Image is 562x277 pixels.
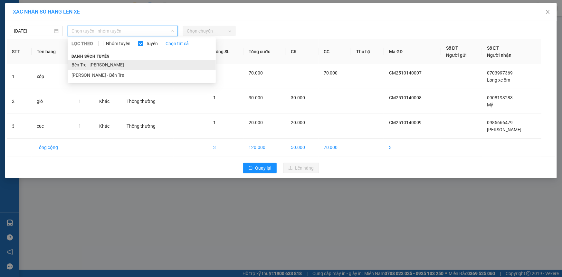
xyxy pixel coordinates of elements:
[324,70,338,75] span: 70.000
[286,39,319,64] th: CR
[121,89,174,114] td: Thông thường
[213,120,216,125] span: 1
[7,39,32,64] th: STT
[32,39,73,64] th: Tên hàng
[5,5,57,13] div: Cái Mơn
[62,5,127,20] div: [GEOGRAPHIC_DATA]
[249,95,263,100] span: 30.000
[291,120,305,125] span: 20.000
[249,120,263,125] span: 20.000
[103,40,133,47] span: Nhóm tuyến
[208,39,243,64] th: Tổng SL
[487,45,500,51] span: Số ĐT
[389,120,422,125] span: CM2510140009
[487,120,513,125] span: 0985666479
[14,27,53,35] input: 14/10/2025
[208,139,243,156] td: 3
[487,95,513,100] span: 0908193283
[319,139,351,156] td: 70.000
[32,139,73,156] td: Tổng cộng
[62,5,77,12] span: Nhận:
[243,163,277,173] button: rollbackQuay lại
[487,53,512,58] span: Người nhận
[319,39,351,64] th: CC
[13,9,80,15] span: XÁC NHẬN SỐ HÀNG LÊN XE
[94,114,121,139] td: Khác
[71,40,93,47] span: LỌC THEO
[121,114,174,139] td: Thông thường
[545,9,550,15] span: close
[249,70,263,75] span: 70.000
[7,64,32,89] td: 1
[384,139,441,156] td: 3
[32,64,73,89] td: xốp
[79,99,81,104] span: 1
[62,20,127,28] div: Kiệt
[389,95,422,100] span: CM2510140008
[32,89,73,114] td: giỏ
[389,70,422,75] span: CM2510140007
[248,166,253,171] span: rollback
[487,70,513,75] span: 0703997369
[187,26,232,36] span: Chọn chuyến
[446,53,467,58] span: Người gửi
[68,60,216,70] li: Bến Tre - [PERSON_NAME]
[446,45,458,51] span: Số ĐT
[283,163,319,173] button: uploadLên hàng
[143,40,160,47] span: Tuyến
[213,95,216,100] span: 1
[539,3,557,21] button: Close
[243,139,286,156] td: 120.000
[71,26,174,36] span: Chọn tuyến - nhóm tuyến
[286,139,319,156] td: 50.000
[5,41,58,48] div: 20.000
[68,70,216,80] li: [PERSON_NAME] - Bến Tre
[94,89,121,114] td: Khác
[243,39,286,64] th: Tổng cước
[68,54,114,59] span: Danh sách tuyến
[255,164,271,172] span: Quay lại
[487,102,493,107] span: Mỹ
[487,127,522,132] span: [PERSON_NAME]
[5,6,15,13] span: Gửi:
[7,114,32,139] td: 3
[384,39,441,64] th: Mã GD
[291,95,305,100] span: 30.000
[7,89,32,114] td: 2
[170,29,174,33] span: down
[351,39,384,64] th: Thu hộ
[166,40,189,47] a: Chọn tất cả
[5,41,15,48] span: CR :
[487,77,510,83] span: Long xe ôm
[79,124,81,129] span: 1
[62,28,127,37] div: 0902866026
[32,114,73,139] td: cục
